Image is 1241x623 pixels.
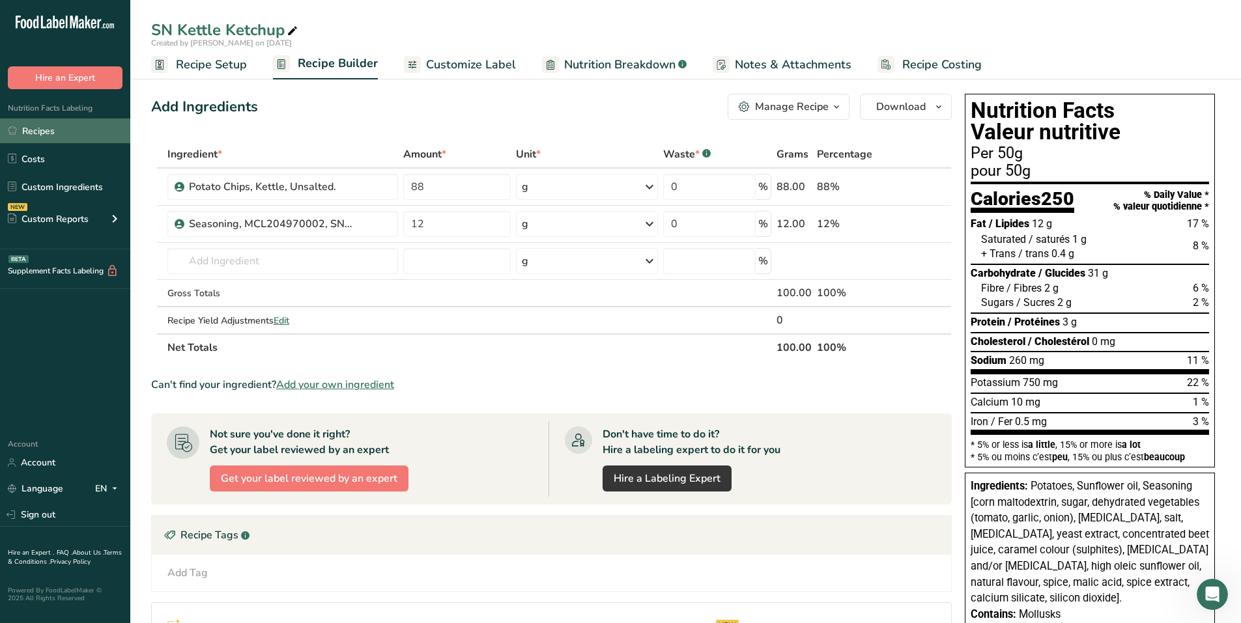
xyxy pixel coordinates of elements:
[971,100,1209,143] h1: Nutrition Facts Valeur nutritive
[1193,396,1209,408] span: 1 %
[1038,267,1085,279] span: / Glucides
[971,267,1036,279] span: Carbohydrate
[817,216,890,232] div: 12%
[189,179,352,195] div: Potato Chips, Kettle, Unsalted.
[1092,335,1115,348] span: 0 mg
[1063,316,1077,328] span: 3 g
[860,94,952,120] button: Download
[1041,187,1074,210] span: 250
[176,56,247,74] span: Recipe Setup
[728,94,849,120] button: Manage Recipe
[971,480,1028,492] span: Ingredients:
[1193,240,1209,252] span: 8 %
[8,203,27,211] div: NEW
[516,146,541,162] span: Unit
[981,282,1004,294] span: Fibre
[971,189,1074,214] div: Calories
[57,548,72,557] a: FAQ .
[1144,452,1185,462] span: beaucoup
[8,548,122,566] a: Terms & Conditions .
[8,548,54,557] a: Hire an Expert .
[1044,282,1059,294] span: 2 g
[777,312,812,328] div: 0
[817,146,872,162] span: Percentage
[72,548,104,557] a: About Us .
[564,56,676,74] span: Nutrition Breakdown
[1057,296,1072,309] span: 2 g
[713,50,851,79] a: Notes & Attachments
[981,233,1026,245] span: Saturated
[971,415,988,428] span: Iron
[8,477,63,500] a: Language
[971,217,986,230] span: Fat
[210,426,389,458] div: Not sure you've done it right? Get your label reviewed by an expert
[167,286,398,300] div: Gross Totals
[1187,376,1209,389] span: 22 %
[522,253,528,269] div: g
[817,285,890,301] div: 100%
[274,314,289,327] span: Edit
[777,216,812,232] div: 12.00
[981,247,1016,260] span: + Trans
[1187,354,1209,367] span: 11 %
[403,146,446,162] span: Amount
[8,255,29,263] div: BETA
[1016,296,1055,309] span: / Sucres
[426,56,516,74] span: Customize Label
[971,396,1008,408] span: Calcium
[989,217,1029,230] span: / Lipides
[981,296,1014,309] span: Sugars
[1187,217,1209,230] span: 17 %
[1193,282,1209,294] span: 6 %
[151,18,300,42] div: SN Kettle Ketchup
[971,480,1209,604] span: Potatoes, Sunflower oil, Seasoning [corn maltodextrin, sugar, dehydrated vegetables (tomato, garl...
[1023,376,1058,389] span: 750 mg
[1006,282,1042,294] span: / Fibres
[991,415,1012,428] span: / Fer
[1028,335,1089,348] span: / Cholestérol
[165,333,774,361] th: Net Totals
[167,314,398,327] div: Recipe Yield Adjustments
[755,99,829,115] div: Manage Recipe
[971,163,1209,179] div: pour 50g
[1088,267,1108,279] span: 31 g
[151,38,292,48] span: Created by [PERSON_NAME] on [DATE]
[151,50,247,79] a: Recipe Setup
[1051,247,1074,260] span: 0.4 g
[735,56,851,74] span: Notes & Attachments
[167,248,398,274] input: Add Ingredient
[971,376,1020,389] span: Potassium
[1011,396,1040,408] span: 10 mg
[1008,316,1060,328] span: / Protéines
[1193,296,1209,309] span: 2 %
[151,377,952,393] div: Can't find your ingredient?
[221,471,397,486] span: Get your label reviewed by an expert
[603,465,732,491] a: Hire a Labeling Expert
[8,212,89,226] div: Custom Reports
[971,354,1006,367] span: Sodium
[774,333,814,361] th: 100.00
[151,96,258,118] div: Add Ingredients
[95,481,122,497] div: EN
[210,465,408,491] button: Get your label reviewed by an expert
[522,216,528,232] div: g
[1028,439,1055,450] span: a little
[603,426,780,458] div: Don't have time to do it? Hire a labeling expert to do it for you
[1197,579,1228,610] iframe: Intercom live chat
[971,608,1016,620] span: Contains:
[817,179,890,195] div: 88%
[276,377,394,393] span: Add your own ingredient
[1052,452,1068,462] span: peu
[1018,247,1049,260] span: / trans
[814,333,892,361] th: 100%
[167,146,222,162] span: Ingredient
[1122,439,1141,450] span: a lot
[1072,233,1087,245] span: 1 g
[404,50,516,79] a: Customize Label
[902,56,982,74] span: Recipe Costing
[971,316,1005,328] span: Protein
[522,179,528,195] div: g
[8,66,122,89] button: Hire an Expert
[971,335,1025,348] span: Cholesterol
[971,452,1209,462] div: * 5% ou moins c’est , 15% ou plus c’est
